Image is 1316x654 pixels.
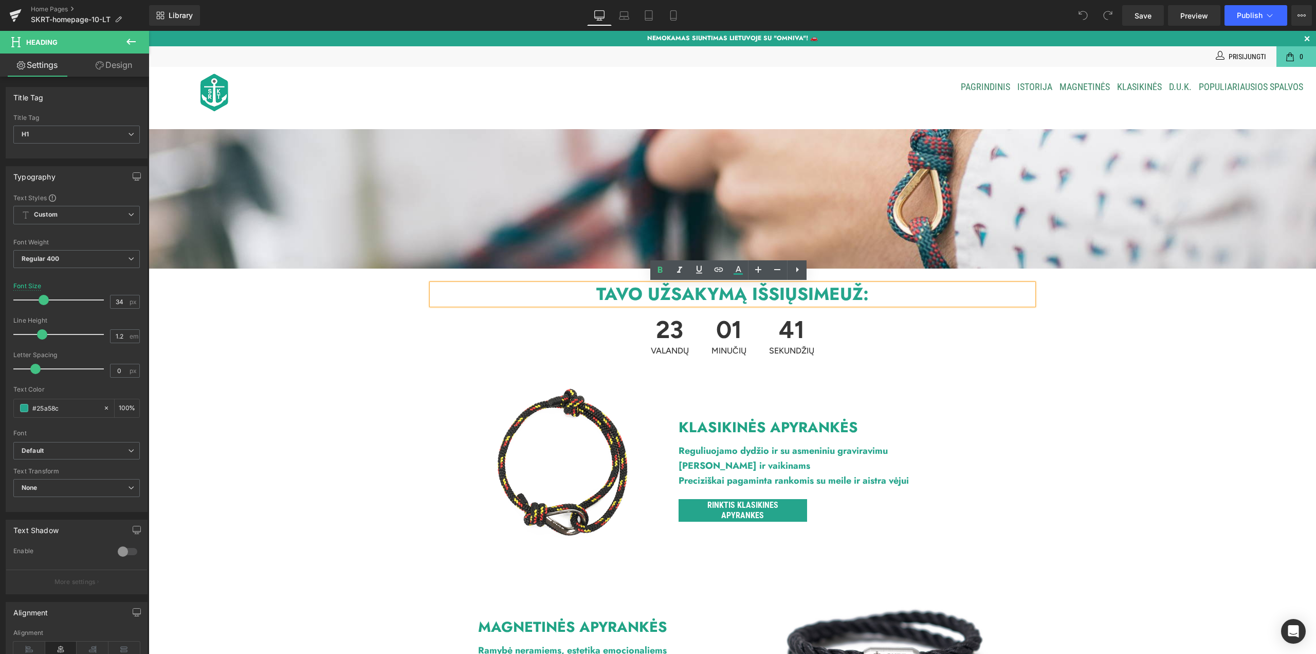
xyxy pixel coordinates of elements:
[41,39,146,84] img: Shkertik 🇱🇹
[1148,15,1157,36] span: 0
[502,316,540,324] span: VALANDŲ
[1135,10,1151,21] span: Save
[13,603,48,617] div: Alignment
[1050,44,1155,69] a: Populiariausios spalvos
[13,386,140,393] div: Text Color
[13,351,140,359] div: Letter Spacing
[1281,619,1306,644] div: Open Intercom Messenger
[26,38,58,46] span: Heading
[22,484,38,491] b: None
[530,443,843,457] h1: Preciziškai pagaminta rankomis su meile ir aistra vėjui
[13,430,140,437] div: Font
[812,44,862,69] a: PAGRINDINIS
[620,287,666,316] span: 41
[54,577,96,587] p: More settings
[612,5,636,26] a: Laptop
[77,54,151,77] a: Design
[540,469,648,489] span: RINKTIS KLASIKINES APYRANKES
[1237,11,1263,20] span: Publish
[530,428,843,443] h1: [PERSON_NAME] ir vaikinams
[6,570,147,594] button: More settings
[691,251,720,276] b: UŽ:
[1077,15,1120,36] span: Prisijungti
[530,413,843,428] h1: Reguliuojamo dydžio ir su asmeniniu graviravimu
[563,287,598,316] span: 01
[636,5,661,26] a: Tablet
[13,629,140,637] div: Alignment
[448,251,691,276] strong: TAVO UŽSAKYMĄ IŠSIŲSIME
[169,11,193,20] span: Library
[130,298,138,305] span: px
[1020,44,1043,69] a: D.U.K.
[22,447,44,455] i: Default
[13,547,107,558] div: Enable
[13,239,140,246] div: Font Weight
[1128,15,1167,36] a: 0
[330,588,624,605] h2: MAGNETINĖS APYRANKĖS
[22,255,60,262] b: Regular 400
[13,87,44,102] div: Title Tag
[563,316,598,324] span: MINUČIŲ
[1073,5,1093,26] button: Undo
[330,612,624,627] h1: Ramybė neramiems, estetika emocionaliems
[499,3,669,12] p: NEMOKAMAS SIUNTIMAS LIETUVOJE SU "OMNIVA"! 🚗​
[13,520,59,535] div: Text Shadow
[587,5,612,26] a: Desktop
[34,210,58,219] b: Custom
[13,114,140,121] div: Title Tag
[620,316,666,324] span: SEKUNDŽIŲ
[115,399,139,417] div: %
[22,130,29,138] b: H1
[502,287,540,316] span: 23
[911,44,961,69] a: MAGNETINĖS
[530,468,659,491] a: RINKTIS KLASIKINES APYRANKES
[31,5,149,13] a: Home Pages
[13,317,140,324] div: Line Height
[130,367,138,374] span: px
[1224,5,1287,26] button: Publish
[32,402,98,414] input: Color
[661,5,686,26] a: Mobile
[530,389,843,405] h2: KLASIKINĖS APYRANKĖS
[13,193,140,202] div: Text Styles
[869,44,904,69] a: ISTORIJA
[1291,5,1312,26] button: More
[130,333,138,340] span: em
[1168,5,1220,26] a: Preview
[1098,5,1118,26] button: Redo
[13,468,140,475] div: Text Transform
[13,167,56,181] div: Typography
[1066,15,1121,36] a: Prisijungti
[31,15,111,24] span: SKRT-homepage-10-LT
[13,282,42,290] div: Font Size
[968,44,1013,69] a: KLASIKINĖS
[149,5,200,26] a: New Library
[1180,10,1208,21] span: Preview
